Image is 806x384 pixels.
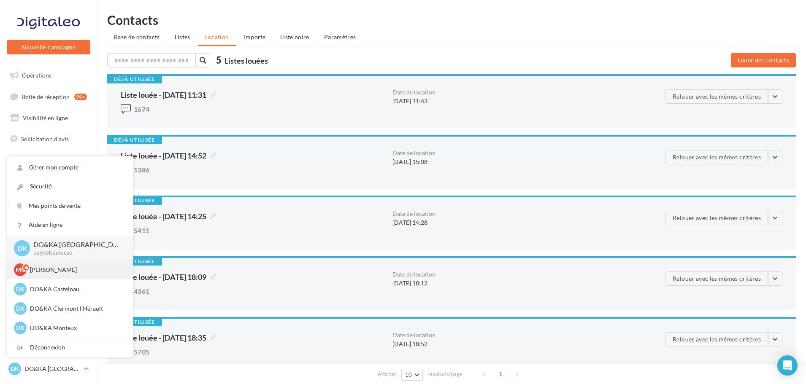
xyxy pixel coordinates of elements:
[33,240,119,250] p: DO&KA [GEOGRAPHIC_DATA]
[5,235,92,252] a: Calendrier
[5,130,92,148] a: Sollicitation d'avis
[405,371,412,378] span: 10
[121,332,216,343] span: Liste louée - [DATE] 18:35
[401,369,423,381] button: 10
[5,151,92,169] a: SMS unitaire
[392,211,664,217] div: Date de location
[175,33,190,40] span: Listes
[24,365,81,373] p: DO&KA [GEOGRAPHIC_DATA]
[134,349,150,355] span: 5705
[777,355,798,376] div: Open Intercom Messenger
[74,94,87,100] div: 99+
[392,211,664,227] div: [DATE] 14:28
[427,370,463,378] span: résultats/page
[378,370,397,378] span: Afficher
[107,13,796,26] h1: Contacts
[107,319,162,326] div: Déjà utilisée
[107,137,162,144] div: Déjà utilisée
[324,33,356,40] span: Paramètres
[7,215,133,234] a: Aide en ligne
[21,135,69,142] span: Sollicitation d'avis
[121,150,216,161] span: Liste louée - [DATE] 14:52
[280,33,309,40] span: Liste noire
[224,56,268,65] span: Listes louées
[30,324,123,332] p: DO&KA Monteux
[392,89,664,95] div: Date de location
[7,361,90,377] a: DK DO&KA [GEOGRAPHIC_DATA]
[16,285,24,293] span: DK
[7,338,133,357] div: Déconnexion
[121,271,216,282] span: Liste louée - [DATE] 18:09
[22,93,70,100] span: Boîte de réception
[16,324,24,332] span: DK
[22,72,51,79] span: Opérations
[30,266,123,274] p: [PERSON_NAME]
[121,89,216,100] span: Liste louée - [DATE] 11:31
[216,54,222,67] span: 5
[5,193,92,211] a: Contacts
[134,288,150,295] span: 4361
[5,172,92,190] a: Campagnes
[121,211,216,222] span: Liste louée - [DATE] 14:25
[665,89,768,104] button: Relouer avec les mêmes critères
[17,243,27,253] span: DK
[665,271,768,286] button: Relouer avec les mêmes critères
[494,367,507,381] span: 1
[30,304,123,313] p: DO&KA Clermont l'Hérault
[134,166,150,173] span: 1386
[392,89,664,105] div: [DATE] 11:43
[665,150,768,164] button: Relouer avec les mêmes critères
[33,249,119,257] p: bagnolssurceze
[16,304,24,313] span: DK
[30,285,123,293] p: DO&KA Castelnau
[107,197,162,205] div: Déjà utilisée
[392,150,664,156] div: Date de location
[11,365,19,373] span: DK
[5,214,92,232] a: Médiathèque
[7,177,133,196] a: Sécurité
[134,227,150,234] span: 5411
[392,271,664,277] div: Date de location
[244,33,265,40] span: Imports
[23,114,68,121] span: Visibilité en ligne
[392,271,664,287] div: [DATE] 18:12
[7,40,90,54] button: Nouvelle campagne
[665,332,768,346] button: Relouer avec les mêmes critères
[5,67,92,84] a: Opérations
[7,158,133,177] a: Gérer mon compte
[107,76,162,83] div: Déjà utilisée
[5,88,92,106] a: Boîte de réception99+
[392,150,664,166] div: [DATE] 15:08
[7,196,133,215] a: Mes points de vente
[392,332,664,338] div: Date de location
[107,258,162,266] div: Déjà utilisée
[665,211,768,225] button: Relouer avec les mêmes critères
[731,53,796,67] button: Louer des contacts
[392,332,664,348] div: [DATE] 18:52
[114,33,160,40] span: Base de contacts
[16,266,25,274] span: MG
[5,109,92,127] a: Visibilité en ligne
[134,106,150,113] span: 1674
